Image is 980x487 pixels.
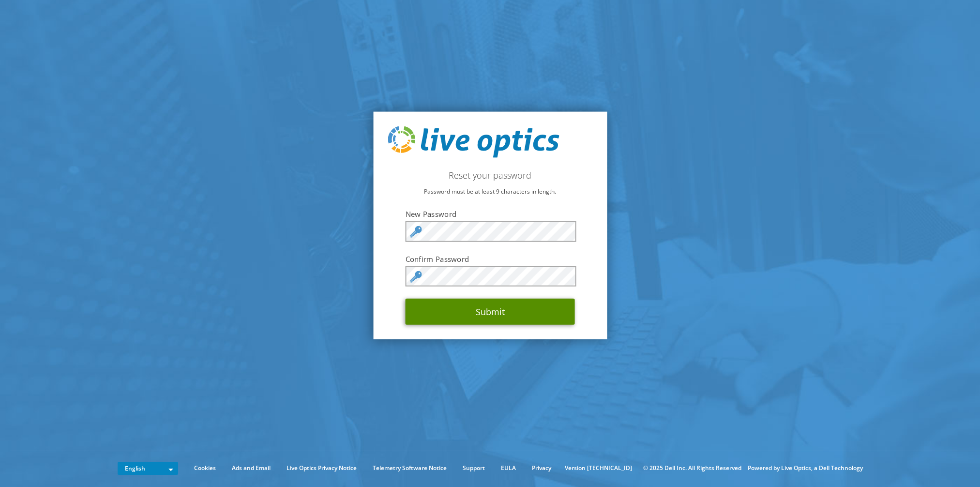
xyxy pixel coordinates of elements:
[406,209,575,219] label: New Password
[388,170,592,181] h2: Reset your password
[225,463,278,473] a: Ads and Email
[365,463,454,473] a: Telemetry Software Notice
[187,463,223,473] a: Cookies
[406,254,575,263] label: Confirm Password
[638,463,746,473] li: © 2025 Dell Inc. All Rights Reserved
[388,126,559,158] img: live_optics_svg.svg
[406,299,575,325] button: Submit
[388,186,592,197] p: Password must be at least 9 characters in length.
[494,463,523,473] a: EULA
[279,463,364,473] a: Live Optics Privacy Notice
[748,463,863,473] li: Powered by Live Optics, a Dell Technology
[560,463,637,473] li: Version [TECHNICAL_ID]
[525,463,558,473] a: Privacy
[455,463,492,473] a: Support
